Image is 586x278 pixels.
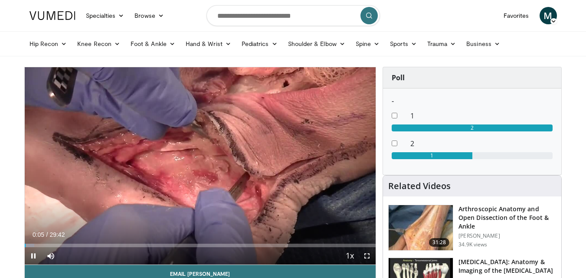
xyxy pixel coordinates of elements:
[404,138,559,149] dd: 2
[429,238,450,247] span: 31:28
[350,35,385,52] a: Spine
[33,231,44,238] span: 0:05
[392,97,553,105] h6: -
[206,5,380,26] input: Search topics, interventions
[25,244,376,247] div: Progress Bar
[385,35,422,52] a: Sports
[389,205,453,250] img: widescreen_open_anatomy_100000664_3.jpg.150x105_q85_crop-smart_upscale.jpg
[180,35,236,52] a: Hand & Wrist
[129,7,169,24] a: Browse
[458,258,556,275] h3: [MEDICAL_DATA]: Anatomy & Imaging of the [MEDICAL_DATA]
[341,247,358,265] button: Playback Rate
[540,7,557,24] a: M
[25,67,376,265] video-js: Video Player
[283,35,350,52] a: Shoulder & Elbow
[392,124,553,131] div: 2
[458,232,556,239] p: [PERSON_NAME]
[24,35,72,52] a: Hip Recon
[42,247,59,265] button: Mute
[236,35,283,52] a: Pediatrics
[498,7,534,24] a: Favorites
[81,7,130,24] a: Specialties
[422,35,462,52] a: Trauma
[25,247,42,265] button: Pause
[46,231,48,238] span: /
[404,111,559,121] dd: 1
[388,181,451,191] h4: Related Videos
[388,205,556,251] a: 31:28 Arthroscopic Anatomy and Open Dissection of the Foot & Ankle [PERSON_NAME] 34.9K views
[461,35,505,52] a: Business
[392,152,472,159] div: 1
[392,73,405,82] strong: Poll
[49,231,65,238] span: 29:42
[125,35,180,52] a: Foot & Ankle
[358,247,376,265] button: Fullscreen
[29,11,75,20] img: VuMedi Logo
[72,35,125,52] a: Knee Recon
[458,205,556,231] h3: Arthroscopic Anatomy and Open Dissection of the Foot & Ankle
[458,241,487,248] p: 34.9K views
